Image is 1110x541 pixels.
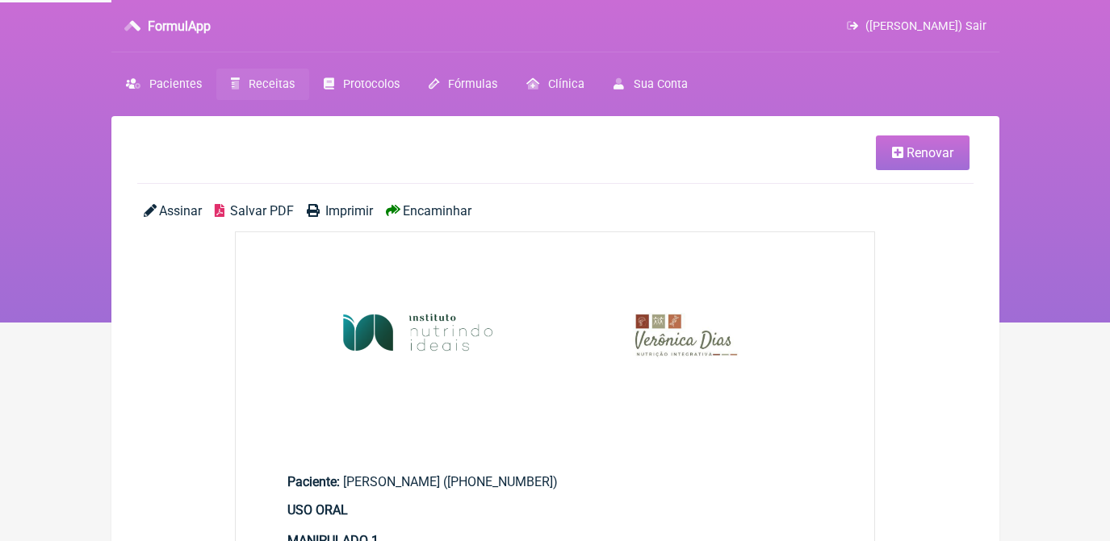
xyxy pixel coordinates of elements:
[876,135,970,170] a: Renovar
[159,203,202,218] span: Assinar
[847,19,986,33] a: ([PERSON_NAME]) Sair
[865,19,986,33] span: ([PERSON_NAME]) Sair
[144,203,202,218] a: Assinar
[287,474,823,489] div: [PERSON_NAME] ([PHONE_NUMBER])
[599,69,702,100] a: Sua Conta
[215,203,294,218] a: Salvar PDF
[343,77,400,91] span: Protocolos
[548,77,584,91] span: Clínica
[249,77,295,91] span: Receitas
[309,69,414,100] a: Protocolos
[414,69,512,100] a: Fórmulas
[111,69,216,100] a: Pacientes
[403,203,471,218] span: Encaminhar
[287,474,340,489] span: Paciente:
[148,19,211,34] h3: FormulApp
[149,77,202,91] span: Pacientes
[236,232,875,445] img: rSewsjIQ7AAAAAAAMhDsAAAAAAAyEOwAAAAAADIQ7AAAAAAAMhDsAAAAAAAyEOwAAAAAADIQ7AAAAAAAMhDsAAAAAAAyEOwAA...
[230,203,294,218] span: Salvar PDF
[386,203,471,218] a: Encaminhar
[512,69,599,100] a: Clínica
[216,69,309,100] a: Receitas
[325,203,373,218] span: Imprimir
[907,145,953,160] span: Renovar
[307,203,373,218] a: Imprimir
[634,77,688,91] span: Sua Conta
[448,77,497,91] span: Fórmulas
